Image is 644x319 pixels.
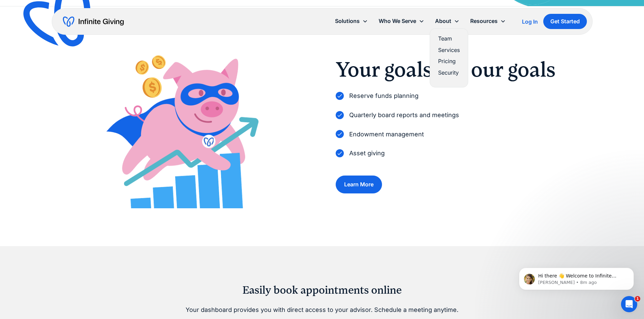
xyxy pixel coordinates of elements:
[438,68,460,77] a: Security
[438,57,460,66] a: Pricing
[349,129,424,140] p: Endowment management
[349,148,385,159] p: Asset giving
[149,284,495,297] h2: Easily book appointments online
[435,17,451,26] div: About
[330,14,373,28] div: Solutions
[470,17,498,26] div: Resources
[336,59,582,80] h2: Your goals are our goals
[621,296,637,312] iframe: Intercom live chat
[543,14,587,29] a: Get Started
[430,28,468,87] nav: About
[465,14,511,28] div: Resources
[63,16,124,27] a: home
[430,14,465,28] div: About
[438,34,460,43] a: Team
[149,305,495,315] p: Your dashboard provides you with direct access to your advisor. Schedule a meeting anytime.
[509,254,644,301] iframe: Intercom notifications message
[349,110,459,121] p: Quarterly board reports and meetings
[379,17,416,26] div: Who We Serve
[336,176,382,193] a: Learn More
[522,18,538,26] a: Log In
[438,46,460,55] a: Services
[373,14,430,28] div: Who We Serve
[635,296,640,301] span: 1
[335,17,360,26] div: Solutions
[522,19,538,24] div: Log In
[349,91,419,101] p: Reserve funds planning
